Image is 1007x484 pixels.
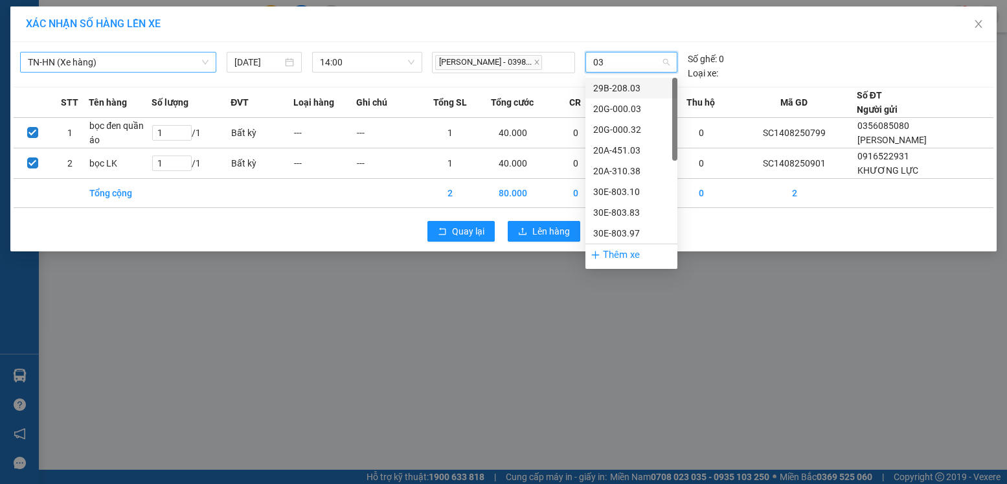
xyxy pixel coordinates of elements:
[508,221,580,242] button: uploadLên hàng
[435,55,542,70] span: [PERSON_NAME] - 0398...
[593,102,670,116] div: 20G-000.03
[231,148,293,179] td: Bất kỳ
[121,32,541,48] li: 271 - [PERSON_NAME] - [GEOGRAPHIC_DATA] - [GEOGRAPHIC_DATA]
[51,148,89,179] td: 2
[670,118,732,148] td: 0
[593,164,670,178] div: 20A-310.38
[482,179,545,208] td: 80.000
[544,179,607,208] td: 0
[51,118,89,148] td: 1
[585,119,677,140] div: 20G-000.32
[593,185,670,199] div: 30E-803.10
[688,52,724,66] div: 0
[593,205,670,220] div: 30E-803.83
[544,118,607,148] td: 0
[857,151,909,161] span: 0916522931
[591,250,600,260] span: plus
[491,95,534,109] span: Tổng cước
[61,95,78,109] span: STT
[670,148,732,179] td: 0
[688,66,718,80] span: Loại xe:
[231,95,249,109] span: ĐVT
[28,52,209,72] span: TN-HN (Xe hàng)
[518,227,527,237] span: upload
[732,179,857,208] td: 2
[419,118,482,148] td: 1
[293,95,334,109] span: Loại hàng
[482,148,545,179] td: 40.000
[89,118,152,148] td: bọc đen quần áo
[482,118,545,148] td: 40.000
[857,165,918,176] span: KHƯƠNG LỰC
[433,95,467,109] span: Tổng SL
[569,95,581,109] span: CR
[670,179,732,208] td: 0
[973,19,984,29] span: close
[857,88,898,117] div: Số ĐT Người gửi
[16,16,113,81] img: logo.jpg
[419,179,482,208] td: 2
[585,202,677,223] div: 30E-803.83
[231,118,293,148] td: Bất kỳ
[152,148,231,179] td: / 1
[544,148,607,179] td: 0
[593,143,670,157] div: 20A-451.03
[585,181,677,202] div: 30E-803.10
[534,59,540,65] span: close
[686,95,715,109] span: Thu hộ
[960,6,997,43] button: Close
[532,224,570,238] span: Lên hàng
[732,118,857,148] td: SC1408250799
[293,118,356,148] td: ---
[593,226,670,240] div: 30E-803.97
[585,223,677,244] div: 30E-803.97
[234,55,283,69] input: 14/08/2025
[293,148,356,179] td: ---
[593,81,670,95] div: 29B-208.03
[26,17,161,30] span: XÁC NHẬN SỐ HÀNG LÊN XE
[452,224,484,238] span: Quay lại
[585,78,677,98] div: 29B-208.03
[89,179,152,208] td: Tổng cộng
[16,88,174,109] b: GỬI : VP Sông Công
[89,95,127,109] span: Tên hàng
[585,161,677,181] div: 20A-310.38
[152,118,231,148] td: / 1
[427,221,495,242] button: rollbackQuay lại
[585,98,677,119] div: 20G-000.03
[438,227,447,237] span: rollback
[857,121,909,131] span: 0356085080
[419,148,482,179] td: 1
[356,95,387,109] span: Ghi chú
[732,148,857,179] td: SC1408250901
[688,52,717,66] span: Số ghế:
[585,140,677,161] div: 20A-451.03
[356,118,419,148] td: ---
[320,52,414,72] span: 14:00
[780,95,808,109] span: Mã GD
[585,244,677,266] div: Thêm xe
[89,148,152,179] td: bọc LK
[857,135,927,145] span: [PERSON_NAME]
[593,122,670,137] div: 20G-000.32
[152,95,188,109] span: Số lượng
[356,148,419,179] td: ---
